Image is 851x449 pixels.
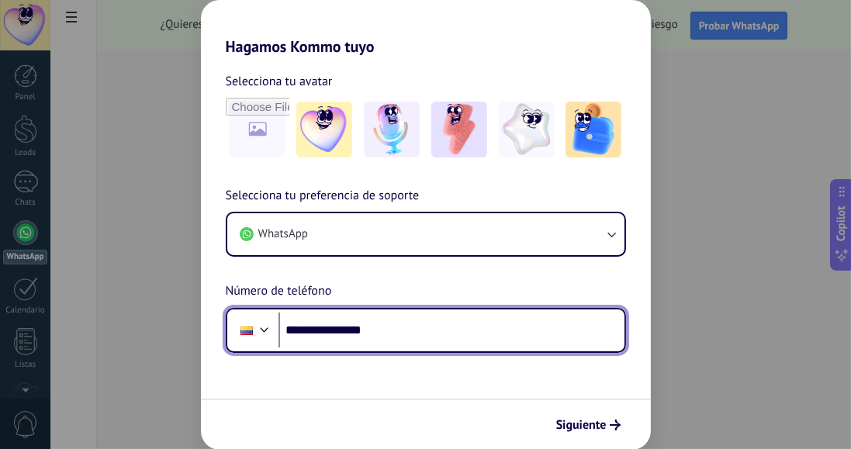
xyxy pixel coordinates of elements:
span: WhatsApp [258,226,308,242]
img: -2.jpeg [364,102,420,157]
span: Selecciona tu avatar [226,71,333,92]
img: -3.jpeg [431,102,487,157]
button: WhatsApp [227,213,624,255]
div: Colombia: + 57 [232,314,261,347]
img: -5.jpeg [566,102,621,157]
img: -1.jpeg [296,102,352,157]
span: Número de teléfono [226,281,332,302]
span: Selecciona tu preferencia de soporte [226,186,420,206]
img: -4.jpeg [499,102,555,157]
button: Siguiente [549,412,628,438]
span: Siguiente [556,420,607,430]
